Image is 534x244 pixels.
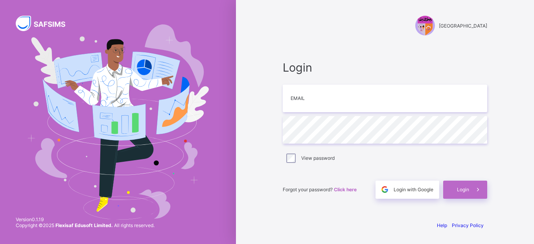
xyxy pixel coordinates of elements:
span: Login [457,187,469,192]
span: Login [283,61,487,74]
span: [GEOGRAPHIC_DATA] [439,23,487,29]
img: SAFSIMS Logo [16,16,75,31]
span: Version 0.1.19 [16,216,155,222]
strong: Flexisaf Edusoft Limited. [55,222,113,228]
a: Click here [334,187,357,192]
span: Forgot your password? [283,187,357,192]
span: Copyright © 2025 All rights reserved. [16,222,155,228]
img: Hero Image [27,24,208,220]
span: Login with Google [394,187,433,192]
a: Help [437,222,447,228]
a: Privacy Policy [452,222,484,228]
img: google.396cfc9801f0270233282035f929180a.svg [380,185,389,194]
label: View password [301,155,335,161]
